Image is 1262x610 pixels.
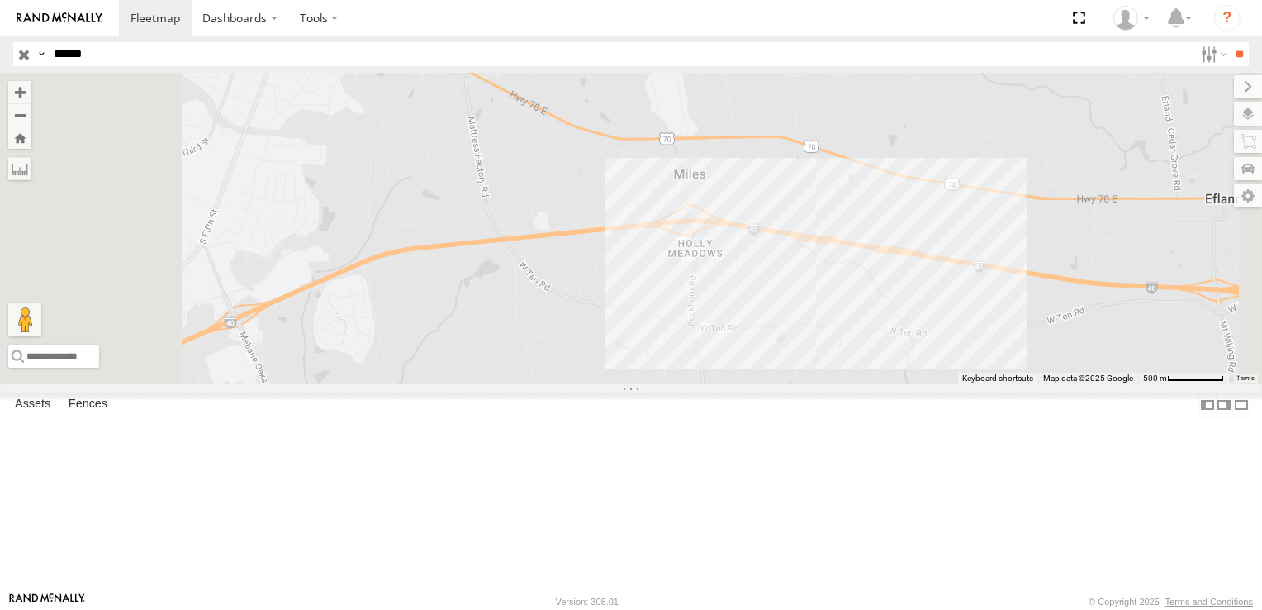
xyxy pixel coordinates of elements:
[1216,393,1232,417] label: Dock Summary Table to the Right
[17,12,102,24] img: rand-logo.svg
[8,126,31,149] button: Zoom Home
[1089,597,1253,607] div: © Copyright 2025 -
[1194,42,1230,66] label: Search Filter Options
[8,103,31,126] button: Zoom out
[1233,393,1250,417] label: Hide Summary Table
[1237,374,1255,381] a: Terms (opens in new tab)
[1043,374,1133,383] span: Map data ©2025 Google
[962,373,1033,384] button: Keyboard shortcuts
[1165,597,1253,607] a: Terms and Conditions
[8,303,41,336] button: Drag Pegman onto the map to open Street View
[1199,393,1216,417] label: Dock Summary Table to the Left
[7,393,59,417] label: Assets
[1143,374,1167,383] span: 500 m
[1234,184,1262,207] label: Map Settings
[1214,5,1241,31] i: ?
[1138,373,1229,384] button: Map Scale: 500 m per 65 pixels
[9,593,85,610] a: Visit our Website
[8,81,31,103] button: Zoom in
[35,42,48,66] label: Search Query
[60,393,116,417] label: Fences
[8,157,31,180] label: Measure
[1108,6,1155,31] div: John Womack
[556,597,619,607] div: Version: 308.01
